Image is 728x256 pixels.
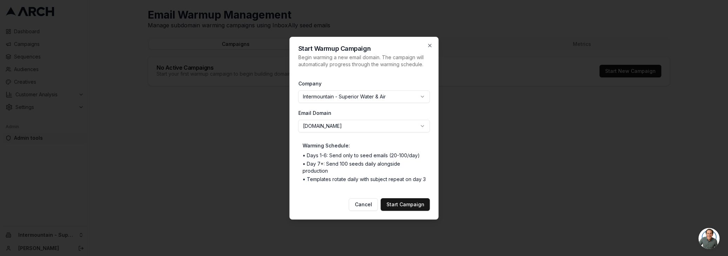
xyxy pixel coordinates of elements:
label: Email Domain [298,110,331,116]
li: • Templates rotate daily with subject repeat on day 3 [303,176,426,183]
button: Cancel [349,198,378,211]
h2: Start Warmup Campaign [298,46,430,52]
li: • Day 7+: Send 100 seeds daily alongside production [303,160,426,174]
p: Begin warming a new email domain. The campaign will automatically progress through the warming sc... [298,54,430,68]
button: Start Campaign [381,198,430,211]
label: Company [298,81,322,87]
li: • Days 1-6: Send only to seed emails (20-100/day) [303,152,426,159]
p: Warming Schedule: [303,142,426,149]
